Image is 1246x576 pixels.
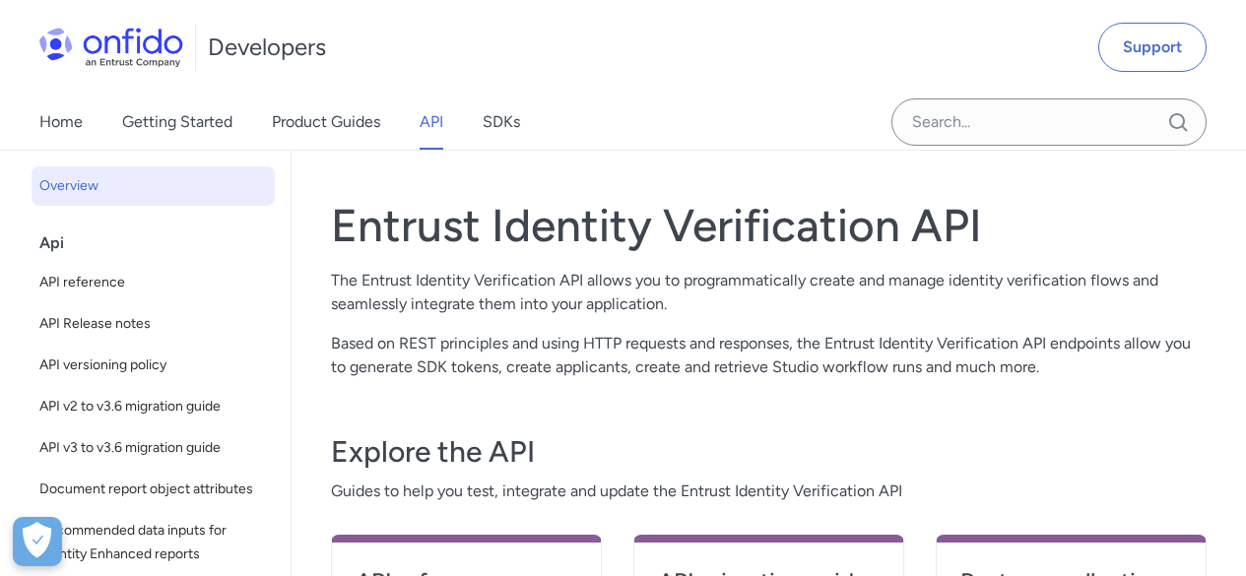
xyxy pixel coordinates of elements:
a: Home [39,95,83,150]
a: API v2 to v3.6 migration guide [32,387,275,426]
a: API reference [32,263,275,302]
span: Recommended data inputs for Identity Enhanced reports [39,519,267,566]
h3: Explore the API [331,432,1207,472]
img: Onfido Logo [39,28,183,67]
span: API versioning policy [39,353,267,377]
a: API Release notes [32,304,275,344]
h1: Developers [208,32,326,63]
a: Overview [32,166,275,206]
a: Product Guides [272,95,380,150]
a: API versioning policy [32,346,275,385]
input: Onfido search input field [891,98,1207,146]
a: SDKs [483,95,520,150]
div: Cookie Preferences [13,517,62,566]
span: Document report object attributes [39,478,267,501]
a: Document report object attributes [32,470,275,509]
a: API v3 to v3.6 migration guide [32,428,275,468]
span: API v2 to v3.6 migration guide [39,395,267,418]
div: Api [39,224,283,263]
button: Open Preferences [13,517,62,566]
a: Recommended data inputs for Identity Enhanced reports [32,511,275,574]
span: API Release notes [39,312,267,336]
span: API v3 to v3.6 migration guide [39,436,267,460]
span: API reference [39,271,267,294]
p: Based on REST principles and using HTTP requests and responses, the Entrust Identity Verification... [331,332,1207,379]
p: The Entrust Identity Verification API allows you to programmatically create and manage identity v... [331,269,1207,316]
span: Overview [39,174,267,198]
a: Support [1098,23,1207,72]
a: Getting Started [122,95,232,150]
h1: Entrust Identity Verification API [331,198,1207,253]
span: Guides to help you test, integrate and update the Entrust Identity Verification API [331,480,1207,503]
a: API [420,95,443,150]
